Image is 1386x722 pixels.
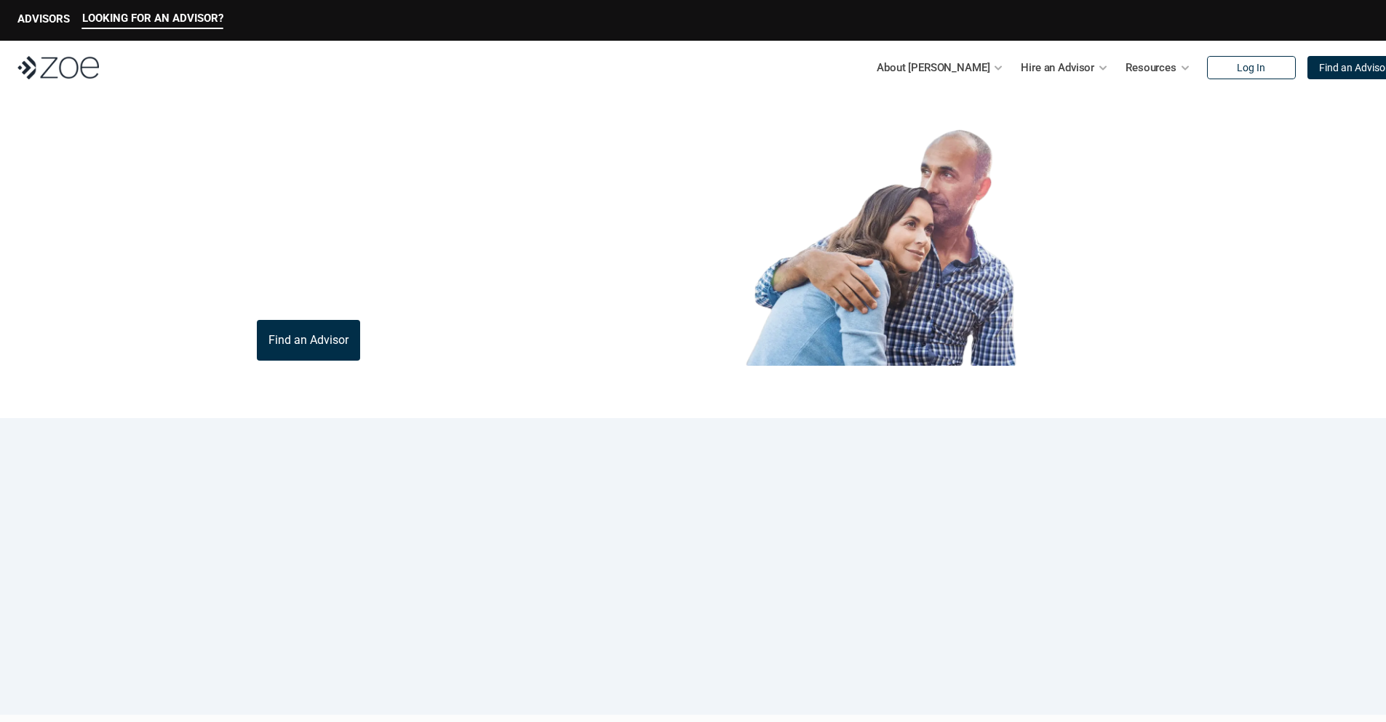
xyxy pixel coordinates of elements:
p: About [PERSON_NAME] [877,57,989,79]
p: Log In [1237,62,1265,74]
p: Resources [1126,57,1176,79]
a: Log In [1207,56,1296,79]
p: Find Your Financial Advisor [257,152,602,249]
p: Find an Advisor [268,333,349,347]
p: Loremipsum: *DolOrsi Ametconsecte adi Eli Seddoeius tem inc utlaboreet. Dol 7242 MagNaal Enimadmi... [35,593,1351,645]
p: Hire an Advisor [1021,57,1094,79]
p: You deserve an advisor you can trust. [PERSON_NAME], hire, and invest with vetted, fiduciary, fin... [257,268,632,302]
a: Find an Advisor [257,320,360,361]
p: LOOKING FOR AN ADVISOR? [82,12,223,25]
p: ADVISORS [17,12,70,25]
em: The information in the visuals above is for illustrative purposes only and does not represent an ... [679,374,1083,382]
